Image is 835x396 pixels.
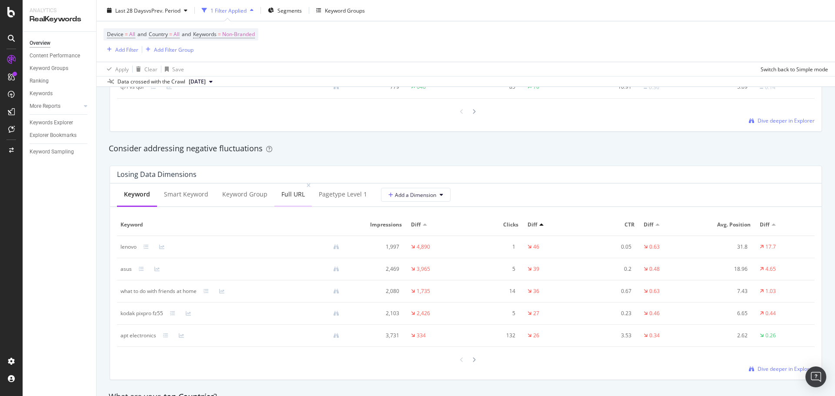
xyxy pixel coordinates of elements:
span: Diff [760,221,769,229]
span: Diff [644,221,653,229]
div: 0.36 [649,83,659,91]
div: lenovo [120,243,137,251]
div: Overview [30,39,50,48]
button: Switch back to Simple mode [757,62,828,76]
span: CTR [585,221,635,229]
button: [DATE] [185,77,216,87]
div: Explorer Bookmarks [30,131,77,140]
div: Keywords Explorer [30,118,73,127]
div: 646 [417,83,426,91]
div: apt electronics [120,332,156,339]
div: 5 [469,309,515,317]
div: 26 [533,332,539,339]
span: Last 28 Days [115,7,146,14]
div: Add Filter Group [154,46,194,53]
div: 0.34 [649,332,660,339]
div: Ranking [30,77,49,86]
div: 46 [533,243,539,251]
div: 1,735 [417,287,430,295]
div: 1 Filter Applied [210,7,247,14]
button: Apply [104,62,129,76]
div: Keyword Groups [325,7,365,14]
div: 31.8 [702,243,748,251]
a: Keyword Sampling [30,147,90,156]
div: 1,997 [353,243,399,251]
div: Content Performance [30,51,80,60]
div: 2,103 [353,309,399,317]
div: asus [120,265,132,273]
span: Clicks [469,221,518,229]
div: 14 [469,287,515,295]
div: Consider addressing negative fluctuations [109,143,823,154]
div: 0.2 [585,265,631,273]
div: q7f vs q8f [120,83,144,91]
span: vs Prev. Period [146,7,180,14]
div: Add Filter [115,46,138,53]
div: 70 [533,83,539,91]
span: = [125,30,128,38]
div: More Reports [30,102,60,111]
div: 0.63 [649,287,660,295]
div: 0.05 [585,243,631,251]
a: Dive deeper in Explorer [749,365,815,373]
div: Keyword Groups [30,64,68,73]
div: 3,965 [417,265,430,273]
div: 132 [469,332,515,339]
button: Clear [133,62,157,76]
div: Full URL [281,190,305,199]
span: Non-Branded [222,28,255,40]
span: All [174,28,180,40]
span: Dive deeper in Explorer [758,117,815,124]
div: 0.67 [585,287,631,295]
a: Dive deeper in Explorer [749,117,815,124]
img: Equal [644,86,647,89]
a: Keywords [30,89,90,98]
button: 1 Filter Applied [198,3,257,17]
a: Keywords Explorer [30,118,90,127]
div: 3,731 [353,332,399,339]
a: More Reports [30,102,81,111]
div: 2,080 [353,287,399,295]
div: RealKeywords [30,14,89,24]
div: 17.7 [765,243,776,251]
div: 5.09 [702,83,748,91]
div: Data crossed with the Crawl [117,78,185,86]
span: Device [107,30,124,38]
button: Add Filter Group [142,44,194,55]
div: Apply [115,65,129,73]
div: 2,426 [417,309,430,317]
span: Keyword [120,221,344,229]
div: 0.14 [765,83,775,91]
button: Segments [264,3,305,17]
div: Analytics [30,7,89,14]
div: 27 [533,309,539,317]
div: 0.48 [649,265,660,273]
button: Keyword Groups [313,3,368,17]
div: 0.44 [765,309,776,317]
div: 0.63 [649,243,660,251]
span: = [169,30,172,38]
img: Equal [760,86,763,89]
a: Ranking [30,77,90,86]
div: Switch back to Simple mode [761,65,828,73]
div: 10.91 [585,83,631,91]
span: Diff [528,221,537,229]
div: 6.65 [702,309,748,317]
span: Country [149,30,168,38]
button: Save [161,62,184,76]
div: Open Intercom Messenger [805,366,826,387]
a: Explorer Bookmarks [30,131,90,140]
div: Keyword Group [222,190,267,199]
div: what to do with friends at home [120,287,197,295]
div: 85 [469,83,515,91]
button: Add Filter [104,44,138,55]
span: Impressions [353,221,402,229]
div: 39 [533,265,539,273]
div: Save [172,65,184,73]
div: Keyword Sampling [30,147,74,156]
div: 1 [469,243,515,251]
span: and [182,30,191,38]
div: 7.43 [702,287,748,295]
div: 2,469 [353,265,399,273]
div: 0.46 [649,309,660,317]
